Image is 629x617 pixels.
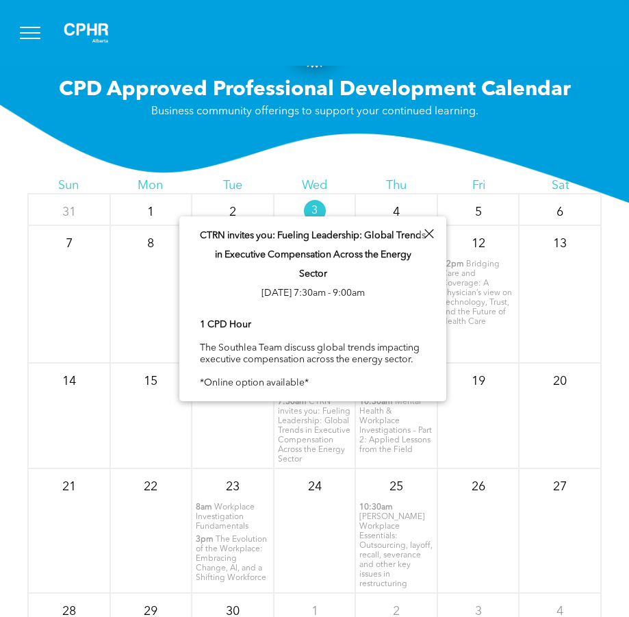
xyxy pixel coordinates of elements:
span: CPD Approved Professional Development Calendar [59,79,571,100]
div: Thu [355,178,437,193]
div: Sun [27,178,110,193]
p: 23 [220,475,245,499]
p: 2 [220,200,245,225]
p: 14 [57,369,81,394]
span: The Evolution of the Workplace: Embracing Change, AI, and a Shifting Workforce [196,536,267,582]
b: 1 CPD Hour [200,320,251,329]
button: menu [12,15,48,51]
span: 2025 [342,149,383,166]
div: Tue [192,178,274,193]
span: 10:30am [359,503,393,512]
p: 5 [466,200,491,225]
p: 21 [57,475,81,499]
p: 15 [138,369,163,394]
p: 8 [138,231,163,256]
p: 7 [57,231,81,256]
p: 24 [303,475,327,499]
span: September [246,149,337,166]
span: Mental Health & Workplace Investigations – Part 2: Applied Lessons from the Field [359,398,432,454]
span: Workplace Investigation Fundamentals [196,503,255,531]
div: Sat [519,178,602,193]
p: 13 [548,231,572,256]
p: 20 [548,369,572,394]
span: 12pm [441,260,464,269]
div: Mon [110,178,192,193]
p: 25 [384,475,409,499]
p: 6 [548,200,572,225]
p: 4 [384,200,409,225]
span: 7:30am [278,397,307,407]
span: 3pm [196,535,214,544]
div: Wed [274,178,356,193]
p: 1 [138,200,163,225]
p: 31 [57,200,81,225]
div: The Southlea Team discuss global trends impacting executive compensation across the energy sector... [200,318,426,414]
span: [PERSON_NAME] Workplace Essentials: Outsourcing, layoff, recall, severance and other key issues i... [359,513,433,588]
p: 19 [466,369,491,394]
span: 8am [196,503,212,512]
p: 3 [304,200,326,222]
span: [DATE] 7:30am - 9:00am [261,288,365,298]
p: 12 [466,231,491,256]
span: Bridging Care and Coverage: A physician’s view on Technology, Trust, and the Future of Health Care [441,260,512,326]
span: 10:30am [359,397,393,407]
span: CTRN invites you: Fueling Leadership: Global Trends in Executive Compensation Across the Energy S... [278,398,350,464]
img: A white background with a few lines on it [52,11,120,55]
p: 26 [466,475,491,499]
p: 22 [138,475,163,499]
span: CTRN invites you: Fueling Leadership: Global Trends in Executive Compensation Across the Energy S... [200,231,426,279]
p: 27 [548,475,572,499]
div: Fri [437,178,519,193]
